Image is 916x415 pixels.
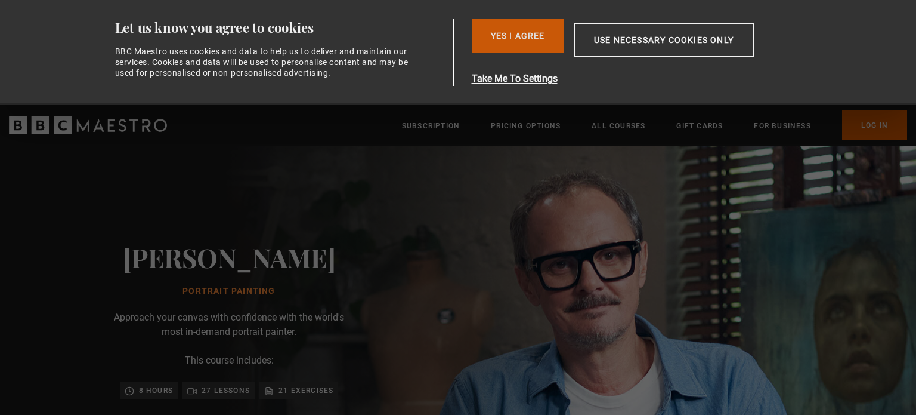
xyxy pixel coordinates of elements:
[402,120,460,132] a: Subscription
[842,110,907,140] a: Log In
[472,19,564,53] button: Yes I Agree
[110,311,348,339] p: Approach your canvas with confidence with the world's most in-demand portrait painter.
[574,23,754,57] button: Use necessary cookies only
[185,353,274,368] p: This course includes:
[676,120,723,132] a: Gift Cards
[123,287,336,296] h1: Portrait Painting
[123,242,336,272] h2: [PERSON_NAME]
[402,110,907,140] nav: Primary
[592,120,645,132] a: All Courses
[472,72,810,86] button: Take Me To Settings
[115,19,449,36] div: Let us know you agree to cookies
[115,46,416,79] div: BBC Maestro uses cookies and data to help us to deliver and maintain our services. Cookies and da...
[754,120,810,132] a: For business
[9,116,167,134] svg: BBC Maestro
[491,120,561,132] a: Pricing Options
